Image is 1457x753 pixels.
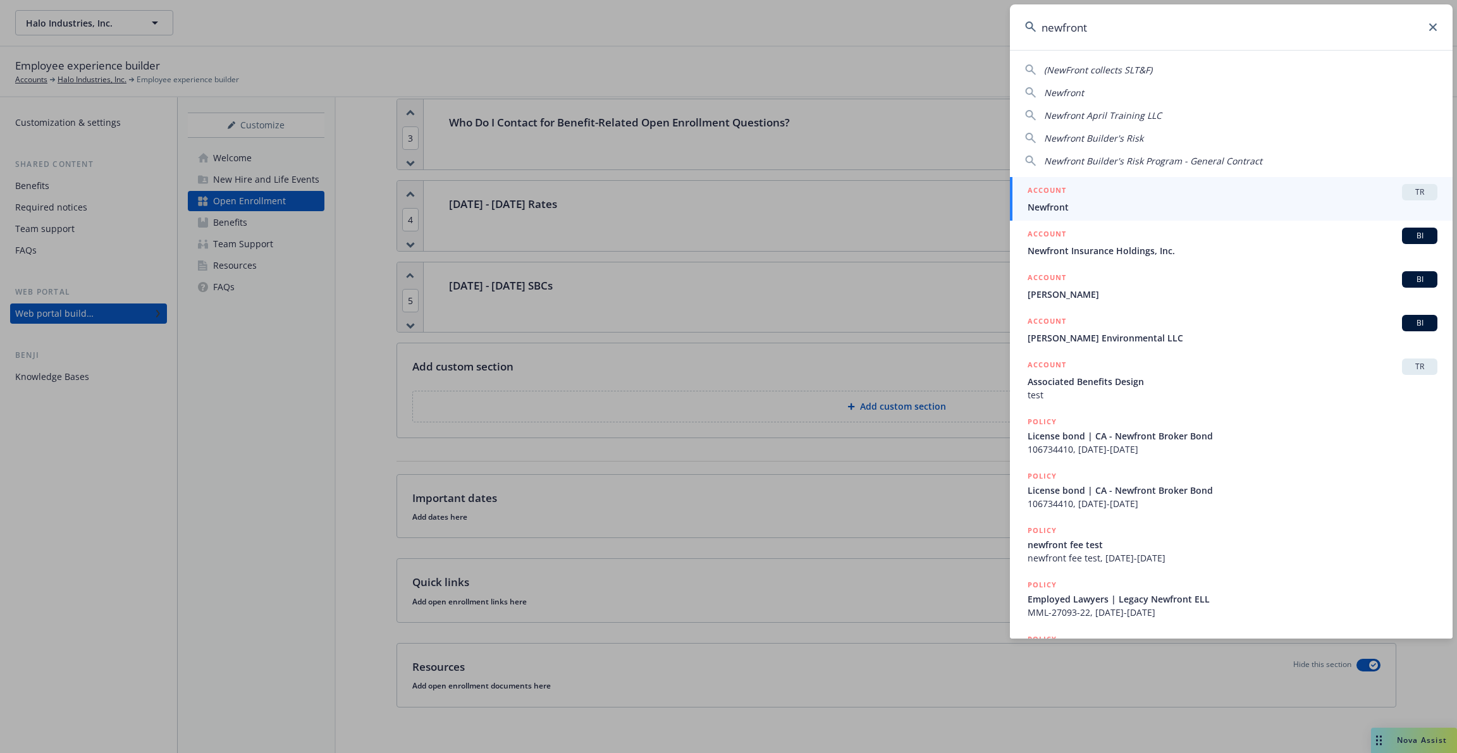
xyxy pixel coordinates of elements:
span: [PERSON_NAME] Environmental LLC [1028,331,1437,345]
h5: ACCOUNT [1028,315,1066,330]
span: 106734410, [DATE]-[DATE] [1028,443,1437,456]
a: POLICYEmployed Lawyers | Legacy Newfront ELLMML-27093-22, [DATE]-[DATE] [1010,572,1453,626]
span: Newfront Insurance Holdings, Inc. [1028,244,1437,257]
a: ACCOUNTBI[PERSON_NAME] Environmental LLC [1010,308,1453,352]
span: 106734410, [DATE]-[DATE] [1028,497,1437,510]
span: License bond | CA - Newfront Broker Bond [1028,429,1437,443]
h5: ACCOUNT [1028,358,1066,374]
span: Newfront Builder's Risk Program - General Contract [1044,155,1262,167]
a: ACCOUNTBINewfront Insurance Holdings, Inc. [1010,221,1453,264]
span: newfront fee test [1028,538,1437,551]
span: Newfront [1044,87,1084,99]
span: test [1028,388,1437,401]
span: [PERSON_NAME] [1028,288,1437,301]
a: POLICYnewfront fee testnewfront fee test, [DATE]-[DATE] [1010,517,1453,572]
span: TR [1407,187,1432,198]
span: Associated Benefits Design [1028,375,1437,388]
a: ACCOUNTTRNewfront [1010,177,1453,221]
span: (NewFront collects SLT&F) [1044,64,1152,76]
h5: POLICY [1028,470,1057,482]
a: POLICY [1010,626,1453,680]
span: BI [1407,230,1432,242]
a: POLICYLicense bond | CA - Newfront Broker Bond106734410, [DATE]-[DATE] [1010,463,1453,517]
span: Newfront April Training LLC [1044,109,1162,121]
span: BI [1407,317,1432,329]
a: ACCOUNTTRAssociated Benefits Designtest [1010,352,1453,408]
span: TR [1407,361,1432,372]
span: MML-27093-22, [DATE]-[DATE] [1028,606,1437,619]
span: Employed Lawyers | Legacy Newfront ELL [1028,592,1437,606]
h5: POLICY [1028,579,1057,591]
a: POLICYLicense bond | CA - Newfront Broker Bond106734410, [DATE]-[DATE] [1010,408,1453,463]
span: BI [1407,274,1432,285]
h5: ACCOUNT [1028,228,1066,243]
h5: ACCOUNT [1028,271,1066,286]
span: Newfront Builder's Risk [1044,132,1143,144]
h5: POLICY [1028,633,1057,646]
span: Newfront [1028,200,1437,214]
span: License bond | CA - Newfront Broker Bond [1028,484,1437,497]
a: ACCOUNTBI[PERSON_NAME] [1010,264,1453,308]
span: newfront fee test, [DATE]-[DATE] [1028,551,1437,565]
h5: POLICY [1028,415,1057,428]
h5: POLICY [1028,524,1057,537]
h5: ACCOUNT [1028,184,1066,199]
input: Search... [1010,4,1453,50]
